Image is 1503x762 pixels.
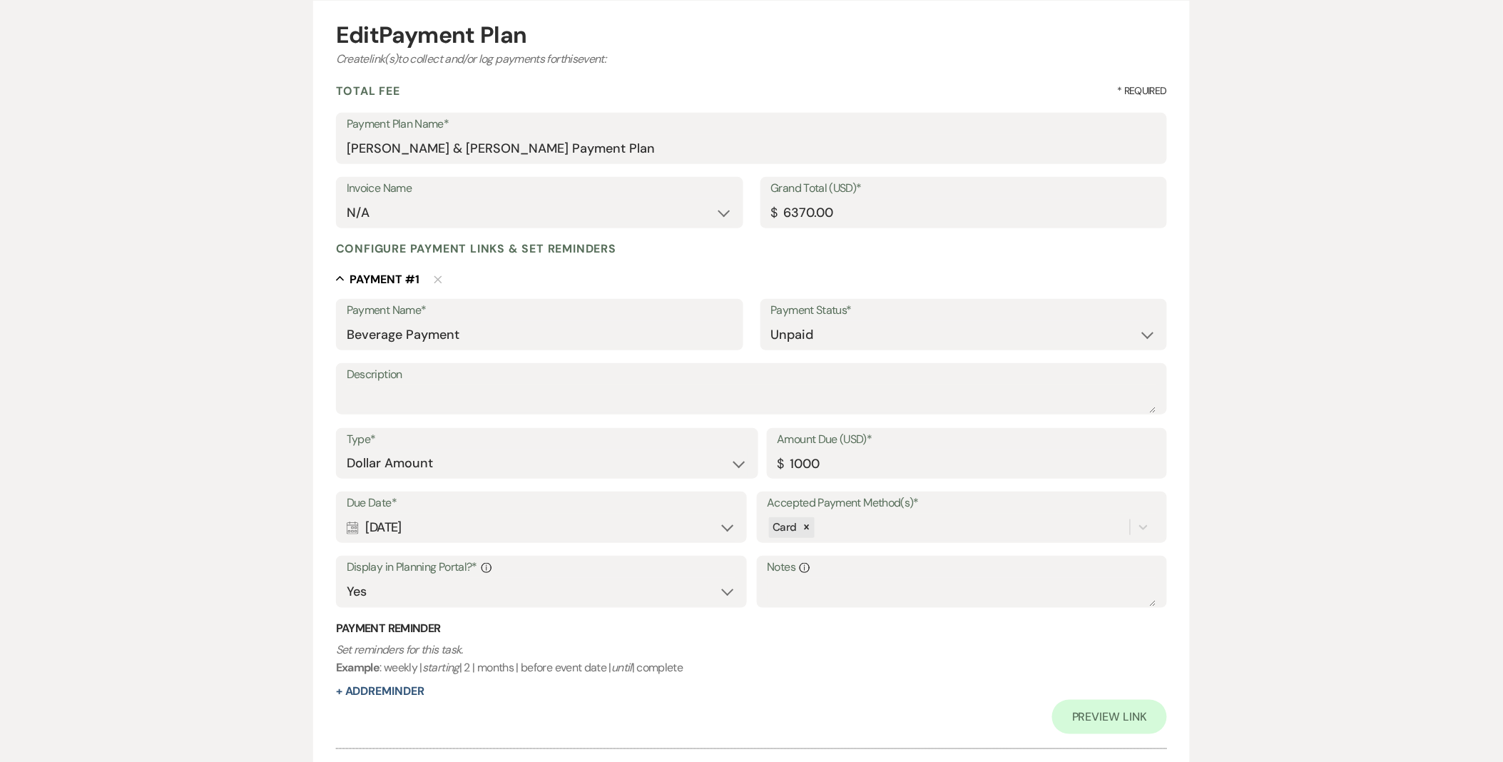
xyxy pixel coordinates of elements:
[778,430,1157,450] label: Amount Due (USD)*
[773,520,797,534] span: Card
[336,24,1167,46] div: Edit Payment Plan
[778,454,784,474] div: $
[336,641,1167,677] p: : weekly | | 2 | months | before event date | | complete
[347,365,1156,385] label: Description
[771,203,778,223] div: $
[611,660,632,675] i: until
[347,514,736,542] div: [DATE]
[350,272,419,288] h5: Payment # 1
[347,557,736,578] label: Display in Planning Portal?*
[771,300,1157,321] label: Payment Status*
[336,51,1167,68] div: Create link(s) to collect and/or log payments for this event:
[1118,83,1168,98] span: * Required
[347,300,733,321] label: Payment Name*
[1052,700,1167,734] a: Preview Link
[336,660,380,675] b: Example
[336,686,424,697] button: + AddReminder
[768,557,1157,578] label: Notes
[347,114,1156,135] label: Payment Plan Name*
[336,621,1167,636] h3: Payment Reminder
[347,430,748,450] label: Type*
[336,642,463,657] i: Set reminders for this task.
[336,241,616,256] h4: Configure payment links & set reminders
[347,493,736,514] label: Due Date*
[347,178,733,199] label: Invoice Name
[336,272,419,286] button: Payment #1
[768,493,1157,514] label: Accepted Payment Method(s)*
[336,83,400,98] h4: Total Fee
[771,178,1157,199] label: Grand Total (USD)*
[422,660,459,675] i: starting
